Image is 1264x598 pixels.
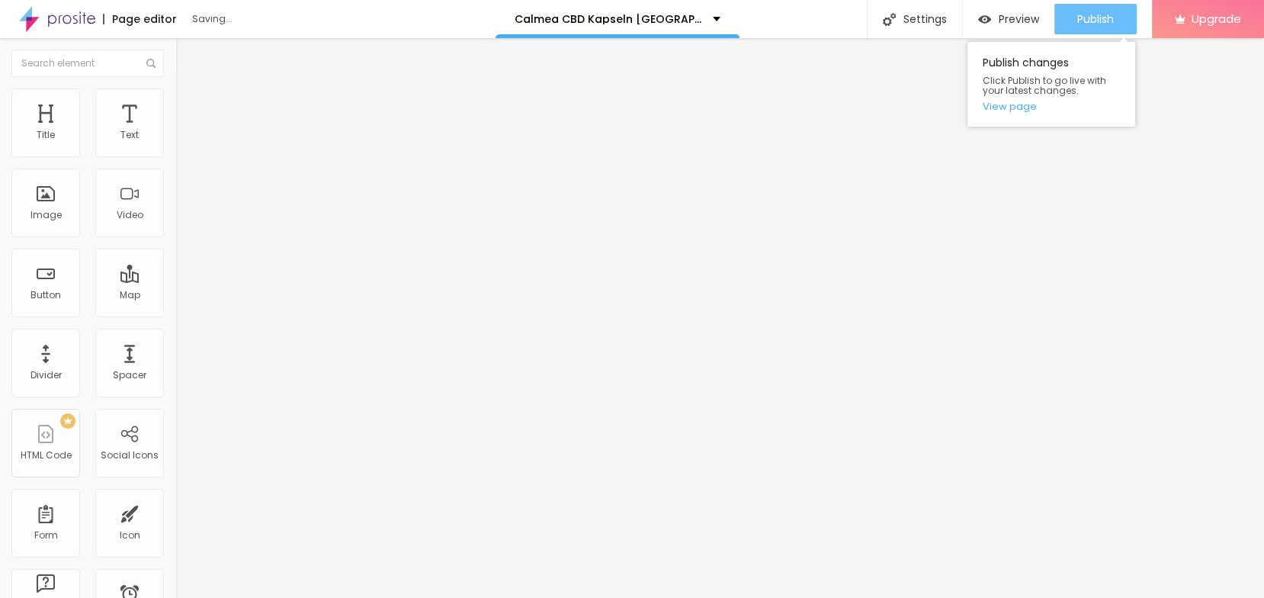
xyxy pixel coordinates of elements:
input: Search element [11,50,164,77]
img: view-1.svg [978,13,991,26]
div: Form [34,530,58,541]
div: Title [37,130,55,140]
div: Button [30,290,61,301]
div: Video [117,210,143,220]
div: Publish changes [967,42,1135,127]
button: Publish [1054,4,1137,34]
p: Calmea CBD Kapseln [GEOGRAPHIC_DATA] [515,14,701,24]
div: Page editor [103,14,177,24]
div: Image [30,210,62,220]
div: Text [120,130,139,140]
div: Saving... [192,14,367,24]
div: Icon [120,530,140,541]
div: Map [120,290,140,301]
a: View page [983,101,1120,111]
img: Icone [883,13,896,26]
span: Publish [1077,13,1114,25]
button: Preview [963,4,1054,34]
span: Click Publish to go live with your latest changes. [983,76,1120,95]
span: Preview [999,13,1039,25]
div: Social Icons [101,450,159,461]
iframe: To enrich screen reader interactions, please activate Accessibility in Grammarly extension settings [175,38,1264,598]
img: Icone [146,59,156,68]
div: Spacer [113,370,146,381]
div: Divider [30,370,62,381]
div: HTML Code [21,450,72,461]
span: Upgrade [1192,12,1241,25]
